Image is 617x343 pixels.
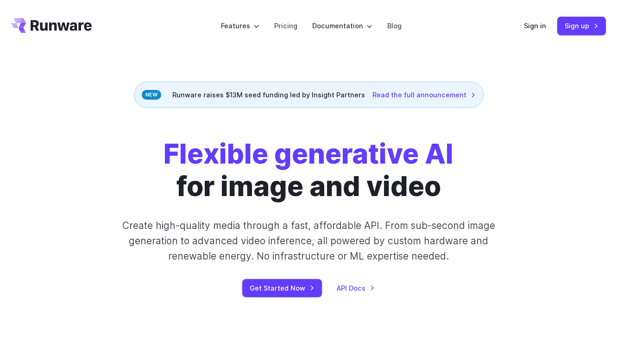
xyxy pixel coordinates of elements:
[242,279,322,297] a: Get Started Now
[557,17,606,35] a: Sign up
[221,20,259,31] label: Features
[118,218,499,264] p: Create high-quality media through a fast, affordable API. From sub-second image generation to adv...
[164,138,453,203] h1: for image and video
[11,18,92,33] a: Go to /
[387,20,402,31] a: Blog
[134,82,484,108] div: Runware raises $13M seed funding led by Insight Partners
[524,20,546,31] a: Sign in
[372,89,476,100] a: Read the full announcement
[274,20,297,31] a: Pricing
[312,20,372,31] label: Documentation
[164,137,453,170] strong: Flexible generative AI
[337,283,375,293] a: API Docs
